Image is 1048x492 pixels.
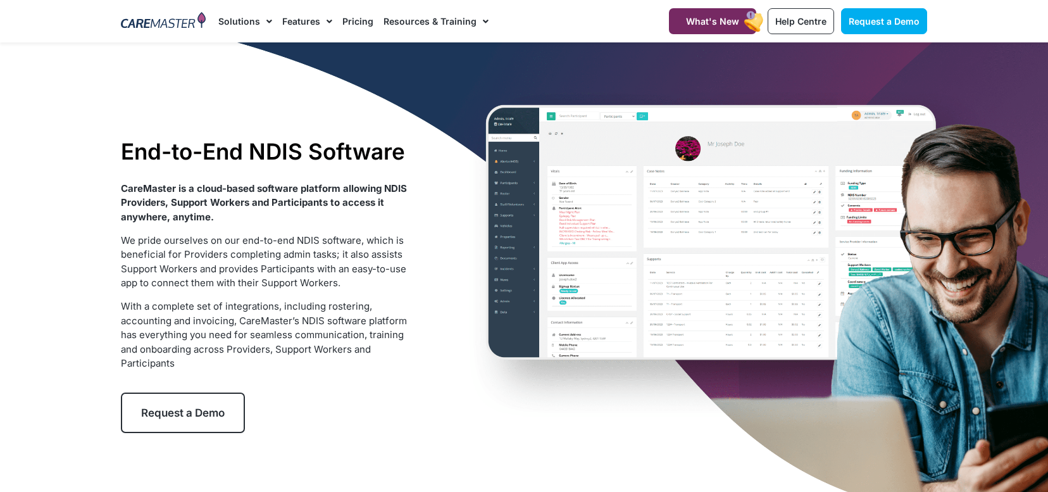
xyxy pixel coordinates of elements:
a: What's New [669,8,756,34]
span: Help Centre [775,16,827,27]
span: Request a Demo [141,407,225,419]
strong: CareMaster is a cloud-based software platform allowing NDIS Providers, Support Workers and Partic... [121,182,407,223]
img: CareMaster Logo [121,12,206,31]
span: We pride ourselves on our end-to-end NDIS software, which is beneficial for Providers completing ... [121,234,406,289]
a: Request a Demo [121,393,245,433]
a: Request a Demo [841,8,927,34]
h1: End-to-End NDIS Software [121,138,411,165]
span: What's New [686,16,739,27]
a: Help Centre [768,8,834,34]
p: With a complete set of integrations, including rostering, accounting and invoicing, CareMaster’s ... [121,300,411,371]
span: Request a Demo [849,16,920,27]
